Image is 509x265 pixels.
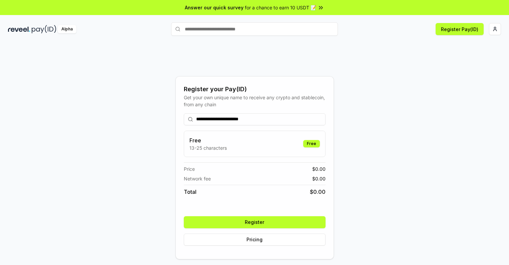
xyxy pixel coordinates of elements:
[189,144,227,151] p: 13-25 characters
[184,165,195,172] span: Price
[32,25,56,33] img: pay_id
[312,175,326,182] span: $ 0.00
[8,25,30,33] img: reveel_dark
[184,188,196,196] span: Total
[184,175,211,182] span: Network fee
[189,136,227,144] h3: Free
[58,25,76,33] div: Alpha
[436,23,484,35] button: Register Pay(ID)
[184,234,326,246] button: Pricing
[185,4,243,11] span: Answer our quick survey
[184,85,326,94] div: Register your Pay(ID)
[184,94,326,108] div: Get your own unique name to receive any crypto and stablecoin, from any chain
[184,216,326,228] button: Register
[312,165,326,172] span: $ 0.00
[303,140,320,147] div: Free
[310,188,326,196] span: $ 0.00
[245,4,316,11] span: for a chance to earn 10 USDT 📝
